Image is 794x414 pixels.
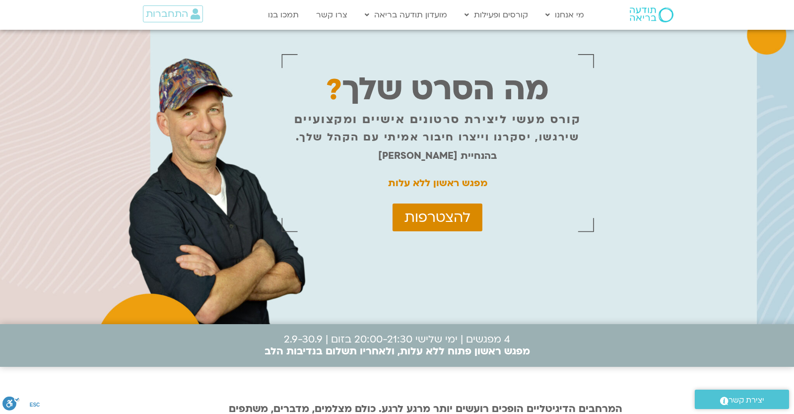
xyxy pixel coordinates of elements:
[695,390,789,409] a: יצירת קשר
[326,70,342,110] span: ?
[296,131,579,144] p: שירגשו, יסקרנו וייצרו חיבור אמיתי עם הקהל שלך.
[460,5,533,24] a: קורסים ופעילות
[146,8,188,19] span: התחברות
[393,204,482,231] a: להצטרפות
[728,394,764,407] span: יצירת קשר
[630,7,673,22] img: תודעה בריאה
[294,113,581,126] p: קורס מעשי ליצירת סרטונים אישיים ומקצועיים
[378,149,497,162] strong: בהנחיית [PERSON_NAME]
[388,177,487,190] strong: מפגש ראשון ללא עלות
[326,83,549,96] p: מה הסרט שלך
[265,345,530,358] b: מפגש ראשון פתוח ללא עלות, ולאחריו תשלום בנדיבות הלב
[265,334,530,357] p: 4 מפגשים | ימי שלישי 20:00-21:30 בזום | 2.9-30.9
[263,5,304,24] a: תמכו בנו
[143,5,203,22] a: התחברות
[540,5,589,24] a: מי אנחנו
[311,5,352,24] a: צרו קשר
[360,5,452,24] a: מועדון תודעה בריאה
[404,209,470,225] span: להצטרפות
